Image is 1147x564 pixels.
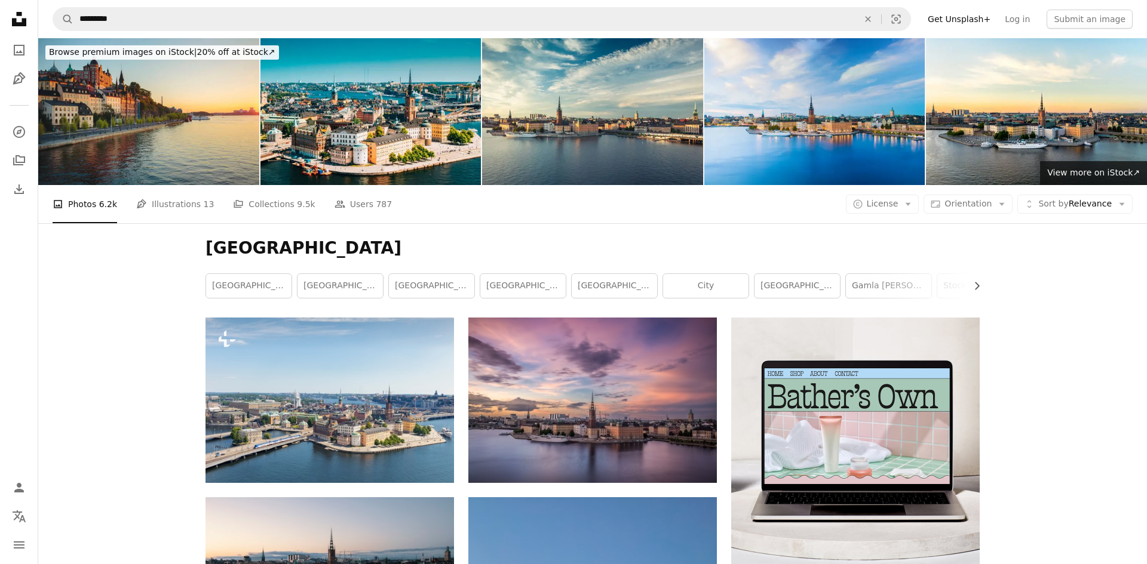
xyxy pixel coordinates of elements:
[206,238,980,259] h1: [GEOGRAPHIC_DATA]
[468,318,717,483] img: photo of brown high-rise building
[755,274,840,298] a: [GEOGRAPHIC_DATA]
[297,198,315,211] span: 9.5k
[882,8,910,30] button: Visual search
[49,47,197,57] span: Browse premium images on iStock |
[1047,10,1133,29] button: Submit an image
[38,38,286,67] a: Browse premium images on iStock|20% off at iStock↗
[206,395,454,405] a: An aerial shot of the Stockholm City Hall in Sweden
[482,38,703,185] img: Panoramic view of Stockholm old town, Sweden.
[1017,195,1133,214] button: Sort byRelevance
[855,8,881,30] button: Clear
[7,67,31,91] a: Illustrations
[7,504,31,528] button: Language
[53,7,911,31] form: Find visuals sitewide
[572,274,657,298] a: [GEOGRAPHIC_DATA]
[846,195,919,214] button: License
[7,476,31,500] a: Log in / Sign up
[7,38,31,62] a: Photos
[468,395,717,405] a: photo of brown high-rise building
[45,45,279,60] div: 20% off at iStock ↗
[867,199,898,208] span: License
[480,274,566,298] a: [GEOGRAPHIC_DATA]
[206,274,292,298] a: [GEOGRAPHIC_DATA]
[846,274,931,298] a: gamla [PERSON_NAME]
[38,38,259,185] img: Stockholm old town.
[1040,161,1147,185] a: View more on iStock↗
[966,274,980,298] button: scroll list to the right
[704,38,925,185] img: Riddarholmen and Gamla Stan Skyline in Stockholm at Twilight, Sweden
[389,274,474,298] a: [GEOGRAPHIC_DATA]
[7,120,31,144] a: Explore
[921,10,998,29] a: Get Unsplash+
[944,199,992,208] span: Orientation
[998,10,1037,29] a: Log in
[7,177,31,201] a: Download History
[1038,198,1112,210] span: Relevance
[298,274,383,298] a: [GEOGRAPHIC_DATA]
[1047,168,1140,177] span: View more on iStock ↗
[926,38,1147,185] img: Aerial view of Gamla Stan, Stockholm old town in sunset
[233,185,315,223] a: Collections 9.5k
[53,8,73,30] button: Search Unsplash
[937,274,1023,298] a: stockholm summer
[206,318,454,483] img: An aerial shot of the Stockholm City Hall in Sweden
[663,274,749,298] a: city
[7,7,31,33] a: Home — Unsplash
[7,533,31,557] button: Menu
[376,198,392,211] span: 787
[7,149,31,172] a: Collections
[924,195,1013,214] button: Orientation
[136,185,214,223] a: Illustrations 13
[204,198,214,211] span: 13
[260,38,482,185] img: Stockholm, Sweden. Riddarholm Church, The Burial Place Of Swedish Monarchs On The Island Of Ridda...
[335,185,392,223] a: Users 787
[1038,199,1068,208] span: Sort by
